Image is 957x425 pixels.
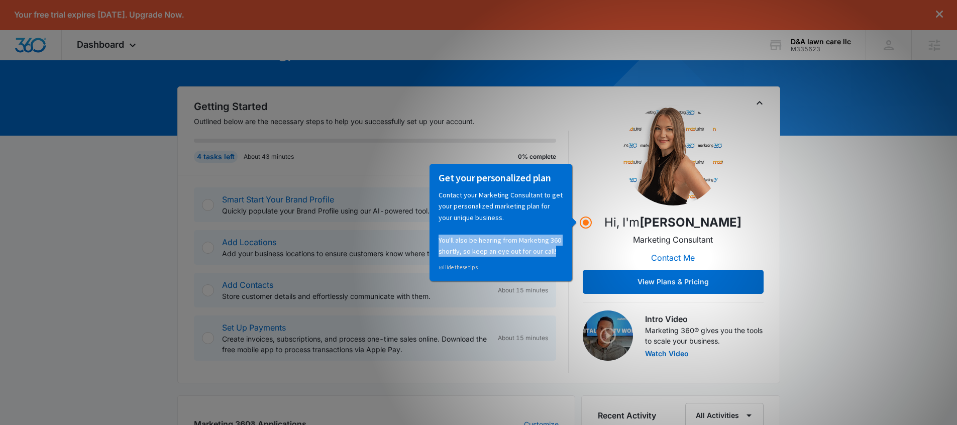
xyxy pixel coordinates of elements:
[62,30,154,60] div: Dashboard
[222,291,490,301] p: Store customer details and effortlessly communicate with them.
[518,152,556,161] p: 0% complete
[498,286,548,295] span: About 15 minutes
[791,38,851,46] div: account name
[222,205,490,216] p: Quickly populate your Brand Profile using our AI-powered tool.
[222,237,276,247] a: Add Locations
[11,100,50,107] a: Hide these tips
[645,350,689,357] button: Watch Video
[194,116,569,127] p: Outlined below are the necessary steps to help you successfully set up your account.
[244,152,294,161] p: About 43 minutes
[791,46,851,53] div: account id
[640,215,741,230] strong: [PERSON_NAME]
[583,310,633,361] img: Intro Video
[598,409,656,421] h6: Recent Activity
[11,26,135,93] p: Contact your Marketing Consultant to get your personalized marketing plan for your unique busines...
[222,194,334,204] a: Smart Start Your Brand Profile
[498,334,548,343] span: About 15 minutes
[645,325,764,346] p: Marketing 360® gives you the tools to scale your business.
[11,8,135,21] h3: Get your personalized plan
[754,97,766,109] button: Toggle Collapse
[14,10,184,20] p: Your free trial expires [DATE]. Upgrade Now.
[222,280,273,290] a: Add Contacts
[641,246,705,270] button: Contact Me
[77,39,124,50] span: Dashboard
[194,151,238,163] div: 4 tasks left
[633,234,713,246] p: Marketing Consultant
[936,10,943,20] button: dismiss this dialog
[583,270,764,294] button: View Plans & Pricing
[623,105,723,205] img: Caitlin Genschoreck
[11,100,15,107] span: ⊘
[222,248,494,259] p: Add your business locations to ensure customers know where to find you.
[222,334,490,355] p: Create invoices, subscriptions, and process one-time sales online. Download the free mobile app t...
[222,323,286,333] a: Set Up Payments
[194,99,569,114] h2: Getting Started
[604,214,741,232] p: Hi, I'm
[645,313,764,325] h3: Intro Video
